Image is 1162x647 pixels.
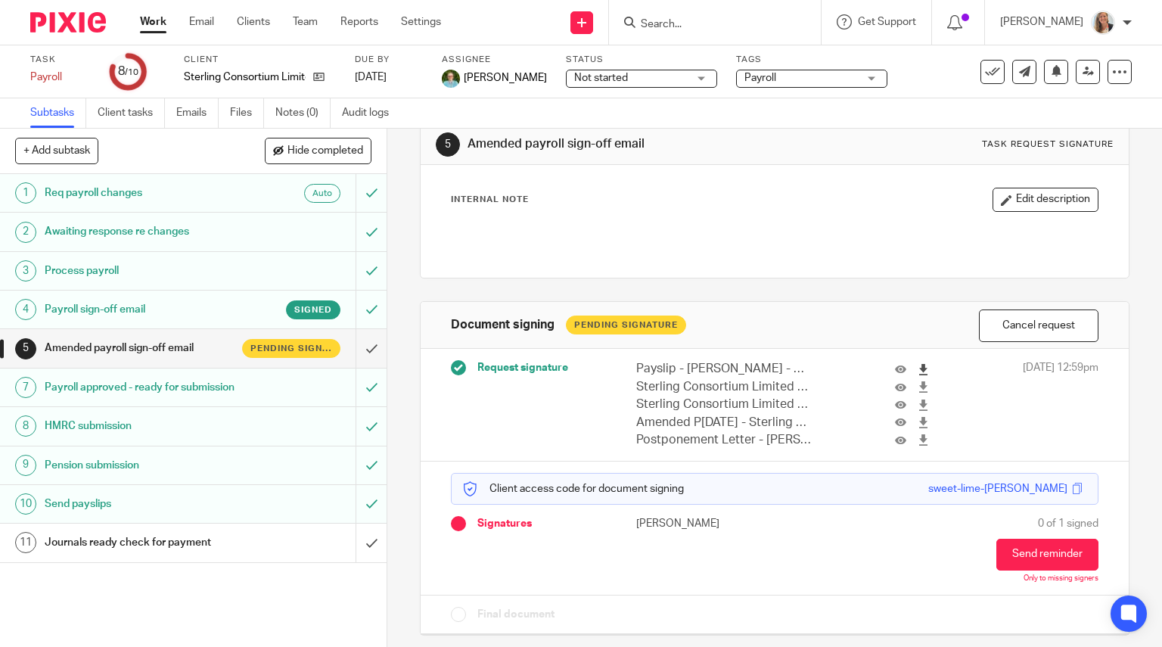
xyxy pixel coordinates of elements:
[451,194,529,206] p: Internal Note
[636,431,812,449] p: Postponement Letter - [PERSON_NAME].pdf
[45,298,242,321] h1: Payroll sign-off email
[574,73,628,83] span: Not started
[45,182,242,204] h1: Req payroll changes
[15,182,36,204] div: 1
[45,493,242,515] h1: Send payslips
[15,299,36,320] div: 4
[304,184,340,203] div: Auto
[477,516,532,531] span: Signatures
[996,539,1098,571] button: Send reminder
[858,17,916,27] span: Get Support
[45,260,242,282] h1: Process payroll
[463,481,684,496] p: Client access code for document signing
[342,98,400,128] a: Audit logs
[15,455,36,476] div: 9
[184,70,306,85] p: Sterling Consortium Limited
[477,607,555,622] span: Final document
[928,481,1067,496] div: sweet-lime-[PERSON_NAME]
[477,360,568,375] span: Request signature
[468,136,806,152] h1: Amended payroll sign-off email
[993,188,1098,212] button: Edit description
[15,260,36,282] div: 3
[736,54,887,66] label: Tags
[1038,516,1098,531] span: 0 of 1 signed
[636,378,812,396] p: Sterling Consortium Limited - Amended Pensions - Month 5.pdf
[566,316,686,334] div: Pending Signature
[639,18,775,32] input: Search
[401,14,441,30] a: Settings
[15,532,36,553] div: 11
[15,222,36,243] div: 2
[237,14,270,30] a: Clients
[15,338,36,359] div: 5
[15,493,36,515] div: 10
[30,98,86,128] a: Subtasks
[636,396,812,413] p: Sterling Consortium Limited - Amended Payroll Summary - Month 5.pdf
[636,414,812,431] p: Amended P[DATE] - Sterling Consortium Limited.pdf
[436,132,460,157] div: 5
[15,415,36,437] div: 8
[464,70,547,86] span: [PERSON_NAME]
[636,360,812,378] p: Payslip - [PERSON_NAME] - Month Ending [DATE].pdf
[118,63,138,80] div: 8
[30,70,91,85] div: Payroll
[744,73,776,83] span: Payroll
[982,138,1114,151] div: Task request signature
[45,376,242,399] h1: Payroll approved - ready for submission
[1091,11,1115,35] img: IMG_9257.jpg
[340,14,378,30] a: Reports
[442,54,547,66] label: Assignee
[45,337,242,359] h1: Amended payroll sign-off email
[98,98,165,128] a: Client tasks
[442,70,460,88] img: U9kDOIcY.jpeg
[293,14,318,30] a: Team
[1023,360,1098,449] span: [DATE] 12:59pm
[30,54,91,66] label: Task
[184,54,336,66] label: Client
[294,303,332,316] span: Signed
[566,54,717,66] label: Status
[250,342,332,355] span: Pending signature
[15,138,98,163] button: + Add subtask
[230,98,264,128] a: Files
[1024,574,1098,583] p: Only to missing signers
[1000,14,1083,30] p: [PERSON_NAME]
[140,14,166,30] a: Work
[189,14,214,30] a: Email
[30,12,106,33] img: Pixie
[45,454,242,477] h1: Pension submission
[45,415,242,437] h1: HMRC submission
[979,310,1098,342] button: Cancel request
[15,377,36,398] div: 7
[176,98,219,128] a: Emails
[355,54,423,66] label: Due by
[265,138,371,163] button: Hide completed
[287,145,363,157] span: Hide completed
[355,72,387,82] span: [DATE]
[275,98,331,128] a: Notes (0)
[451,317,555,333] h1: Document signing
[45,220,242,243] h1: Awaiting response re changes
[45,531,242,554] h1: Journals ready check for payment
[125,68,138,76] small: /10
[636,516,775,531] p: [PERSON_NAME]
